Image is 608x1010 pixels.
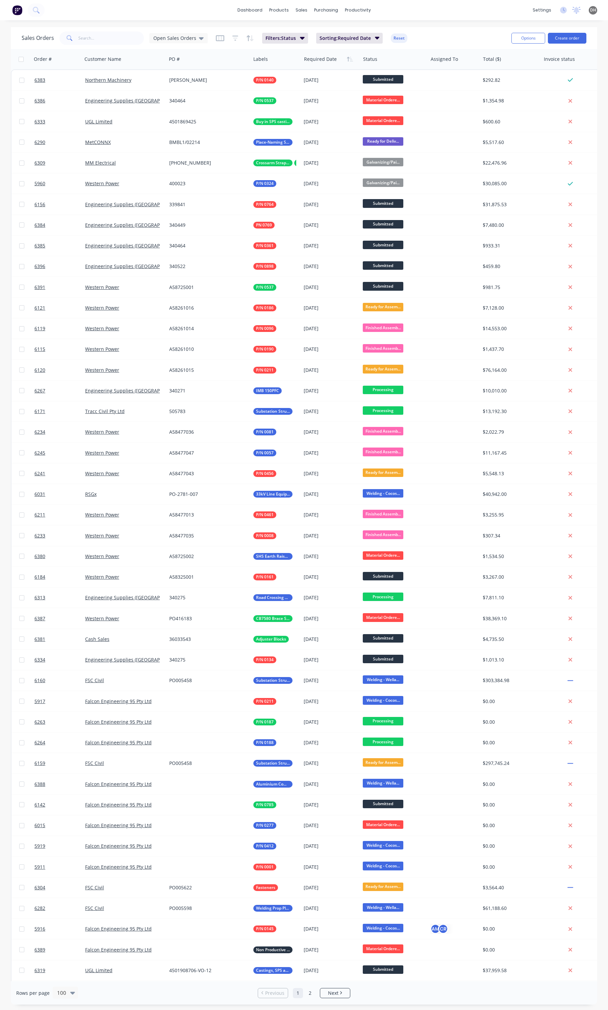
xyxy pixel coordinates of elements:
[253,201,276,208] button: P/N 0764
[34,815,85,836] a: 6015
[34,118,45,125] span: 6333
[363,56,377,63] div: Status
[34,463,85,484] a: 6241
[34,608,85,629] a: 6387
[256,160,290,166] span: Crossarm Straps 1250mm
[328,990,338,996] span: Next
[34,677,45,684] span: 6160
[341,5,374,15] div: productivity
[253,511,276,518] button: P/N 0461
[34,470,45,477] span: 6241
[85,946,152,953] a: Falcon Engineering 95 Pty Ltd
[363,158,403,166] span: Galvanizing/Pai...
[85,801,152,808] a: Falcon Engineering 95 Pty Ltd
[34,277,85,297] a: 6391
[169,56,180,63] div: PO #
[34,553,45,560] span: 6380
[544,56,575,63] div: Invoice status
[363,220,403,229] span: Submitted
[34,919,85,939] a: 5916
[34,650,85,670] a: 6334
[316,33,383,44] button: Sorting:Required Date
[256,222,272,229] span: PN 0769
[256,367,274,374] span: P/N 0211
[256,574,274,580] span: P/N 0161
[253,781,293,788] button: Aluminium Components
[85,532,119,539] a: Western Power
[256,325,274,332] span: P/N 0096
[483,56,501,63] div: Total ($)
[320,35,371,42] span: Sorting: Required Date
[253,905,293,912] button: Welding Prop Plates & Assembly
[253,698,276,705] button: P/N 0211
[34,760,45,767] span: 6159
[34,719,45,725] span: 6263
[234,5,266,15] a: dashboard
[304,180,357,187] div: [DATE]
[266,5,292,15] div: products
[34,905,45,912] span: 6282
[253,77,276,83] button: P/N 0140
[483,263,535,270] div: $459.80
[256,118,290,125] span: Buy in SPS casting
[483,180,535,187] div: $30,085.00
[34,801,45,808] span: 6142
[34,339,85,359] a: 6115
[34,429,45,435] span: 6234
[34,97,45,104] span: 6386
[256,553,290,560] span: SHS Earth Raisers
[483,222,535,229] div: $7,480.00
[85,408,125,414] a: Tracc Civil Pty Ltd
[34,215,85,235] a: 6384
[85,656,201,663] a: Engineering Supplies ([GEOGRAPHIC_DATA]) Pty Ltd
[256,470,274,477] span: P/N 0456
[85,553,119,559] a: Western Power
[85,615,119,622] a: Western Power
[34,843,45,849] span: 5919
[256,677,290,684] span: Substation Structural Steel
[311,5,341,15] div: purchasing
[169,160,244,166] div: [PHONE_NUMBER]
[256,511,274,518] span: P/N 0461
[34,180,45,187] span: 5960
[85,719,152,725] a: Falcon Engineering 95 Pty Ltd
[256,905,290,912] span: Welding Prop Plates & Assembly
[34,774,85,794] a: 6388
[256,77,274,83] span: P/N 0140
[253,387,282,394] button: IMB 150PFC
[169,77,244,83] div: [PERSON_NAME]
[253,263,276,270] button: P/N 0898
[256,491,290,498] span: 33kV Line Equipment
[34,160,45,166] span: 6309
[85,574,119,580] a: Western Power
[253,222,275,229] button: PN 0769
[253,884,278,891] button: Fasteners
[34,401,85,422] a: 6171
[85,905,104,911] a: FSC Civil
[34,70,85,90] a: 6383
[253,180,276,187] button: P/N 0324
[34,594,45,601] span: 6313
[34,587,85,608] a: 6313
[169,139,244,146] div: BMBL1/02214
[85,698,152,704] a: Falcon Engineering 95 Pty Ltd
[34,636,45,643] span: 6381
[34,698,45,705] span: 5917
[253,346,276,353] button: P/N 0190
[34,960,85,981] a: 6319
[34,511,45,518] span: 6211
[85,139,111,145] a: MetCONNX
[253,97,276,104] button: P/N 0537
[34,153,85,173] a: 6309
[34,532,45,539] span: 6233
[85,594,201,601] a: Engineering Supplies ([GEOGRAPHIC_DATA]) Pty Ltd
[34,236,85,256] a: 6385
[85,97,201,104] a: Engineering Supplies ([GEOGRAPHIC_DATA]) Pty Ltd
[265,990,284,996] span: Previous
[85,429,119,435] a: Western Power
[304,118,357,125] div: [DATE]
[256,263,274,270] span: P/N 0898
[34,795,85,815] a: 6142
[34,132,85,152] a: 6290
[34,91,85,111] a: 6386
